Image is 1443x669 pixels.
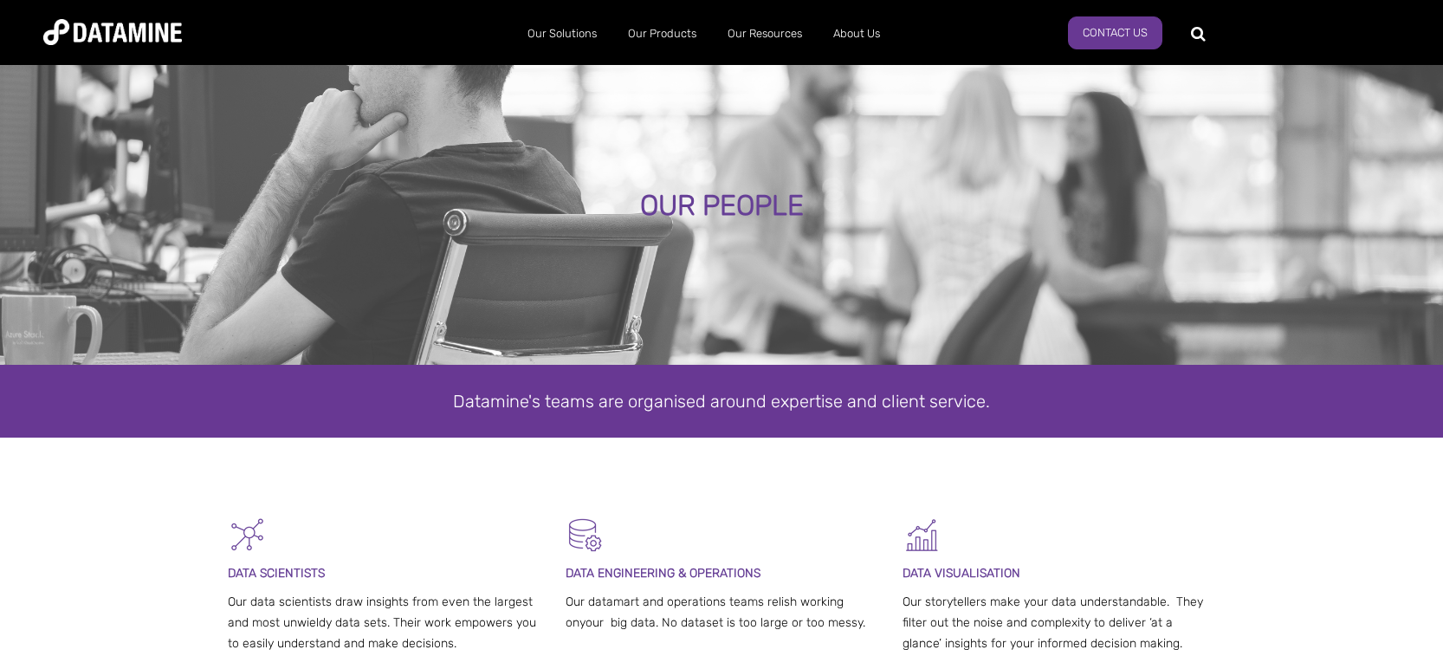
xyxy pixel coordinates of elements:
[228,516,267,555] img: Graph - Network
[228,592,540,653] p: Our data scientists draw insights from even the largest and most unwieldy data sets. Their work e...
[818,11,896,56] a: About Us
[612,11,712,56] a: Our Products
[712,11,818,56] a: Our Resources
[566,592,878,633] p: Our datamart and operations teams relish working onyour big data. No dataset is too large or too ...
[228,566,325,581] span: DATA SCIENTISTS
[512,11,612,56] a: Our Solutions
[903,566,1020,581] span: DATA VISUALISATION
[903,516,942,555] img: Graph 5
[453,391,990,412] span: Datamine's teams are organised around expertise and client service.
[566,516,605,555] img: Datamart
[1068,16,1162,49] a: Contact us
[43,19,182,45] img: Datamine
[903,592,1215,653] p: Our storytellers make your data understandable. They filter out the noise and complexity to deliv...
[166,191,1277,222] div: OUR PEOPLE
[566,566,760,581] span: DATA ENGINEERING & OPERATIONS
